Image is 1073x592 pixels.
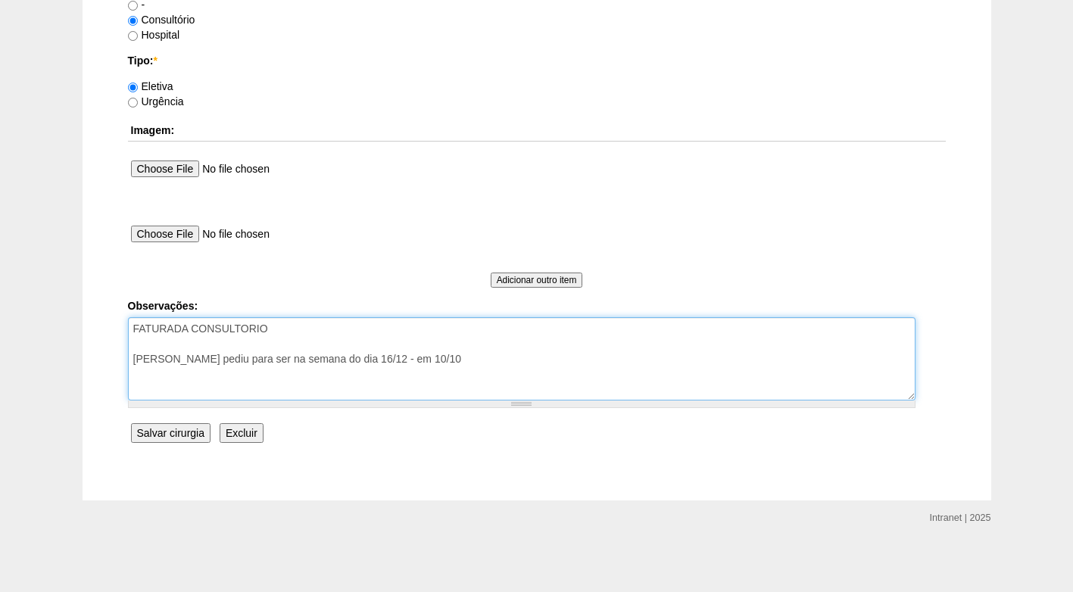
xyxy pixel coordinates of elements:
input: Eletiva [128,83,138,92]
span: Este campo é obrigatório. [153,55,157,67]
input: Excluir [220,423,264,443]
input: Urgência [128,98,138,107]
input: Adicionar outro item [491,273,583,288]
input: Hospital [128,31,138,41]
input: Consultório [128,16,138,26]
label: Consultório [128,14,195,26]
textarea: FATURADA CONSULTORIO [128,317,915,400]
label: Tipo: [128,53,946,68]
label: Hospital [128,29,180,41]
input: - [128,1,138,11]
th: Imagem: [128,120,946,142]
div: Intranet | 2025 [930,510,991,525]
label: Urgência [128,95,184,107]
label: Eletiva [128,80,173,92]
label: Observações: [128,298,946,313]
input: Salvar cirurgia [131,423,211,443]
